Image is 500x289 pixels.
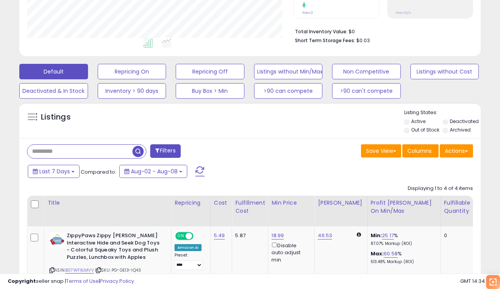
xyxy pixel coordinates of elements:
[214,232,225,239] a: 5.49
[235,199,265,215] div: Fulfillment Cost
[67,232,161,263] b: ZippyPaws Zippy [PERSON_NAME] Interactive Hide and Seek Dog Toys - Colorful Squeaky Toys and Plus...
[356,37,370,44] span: $0.03
[295,26,467,36] li: $0
[131,168,178,175] span: Aug-02 - Aug-08
[371,241,435,246] p: 87.07% Markup (ROI)
[47,199,168,207] div: Title
[332,83,401,99] button: >90 can't compete
[39,168,70,175] span: Last 7 Days
[450,118,479,125] label: Deactivated
[371,232,382,239] b: Min:
[402,144,439,157] button: Columns
[8,278,134,285] div: seller snap | |
[271,241,308,263] div: Disable auto adjust min
[444,199,471,215] div: Fulfillable Quantity
[371,250,384,257] b: Max:
[214,199,229,207] div: Cost
[411,127,439,133] label: Out of Stock
[444,232,468,239] div: 0
[66,277,99,285] a: Terms of Use
[19,64,88,79] button: Default
[396,10,411,15] small: Prev: N/A
[192,233,205,239] span: OFF
[19,83,88,99] button: Deactivated & In Stock
[410,64,479,79] button: Listings without Cost
[98,83,166,99] button: Inventory > 90 days
[81,168,116,176] span: Compared to:
[8,277,36,285] strong: Copyright
[302,10,313,15] small: Prev: 0
[176,83,244,99] button: Buy Box > Min
[318,199,364,207] div: [PERSON_NAME]
[295,28,347,35] b: Total Inventory Value:
[49,232,65,248] img: 4105IB0vrSL._SL40_.jpg
[450,127,471,133] label: Archived
[100,277,134,285] a: Privacy Policy
[404,109,481,116] p: Listing States:
[384,250,398,258] a: 60.58
[367,196,441,226] th: The percentage added to the cost of goods (COGS) that forms the calculator for Min & Max prices.
[371,259,435,265] p: 513.48% Markup (ROI)
[361,144,401,157] button: Save View
[175,244,202,251] div: Amazon AI
[271,232,284,239] a: 18.99
[371,199,437,215] div: Profit [PERSON_NAME] on Min/Max
[119,165,187,178] button: Aug-02 - Aug-08
[28,165,80,178] button: Last 7 Days
[407,147,432,155] span: Columns
[254,64,323,79] button: Listings without Min/Max
[295,37,355,44] b: Short Term Storage Fees:
[440,144,473,157] button: Actions
[235,232,262,239] div: 5.87
[98,64,166,79] button: Repricing On
[371,250,435,265] div: %
[460,277,492,285] span: 2025-08-16 14:34 GMT
[41,112,71,123] h5: Listings
[411,118,425,125] label: Active
[371,232,435,246] div: %
[332,64,401,79] button: Non Competitive
[150,144,180,158] button: Filters
[271,199,311,207] div: Min Price
[318,232,332,239] a: 46.53
[408,185,473,192] div: Displaying 1 to 4 of 4 items
[254,83,323,99] button: >90 can compete
[175,199,207,207] div: Repricing
[176,64,244,79] button: Repricing Off
[175,253,205,270] div: Preset:
[176,233,186,239] span: ON
[382,232,394,239] a: 25.17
